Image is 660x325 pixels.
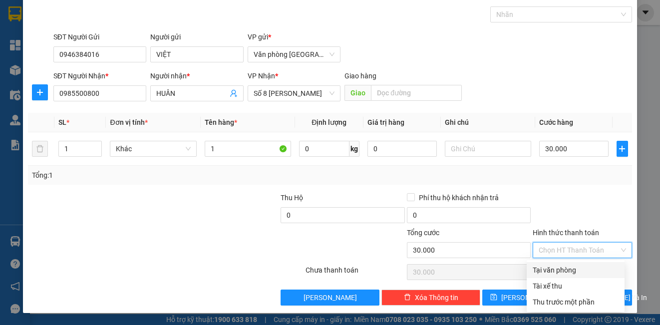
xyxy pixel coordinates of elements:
[558,290,632,306] button: printer[PERSON_NAME] và In
[116,141,190,156] span: Khác
[533,229,599,237] label: Hình thức thanh toán
[53,70,146,81] div: SĐT Người Nhận
[445,141,531,157] input: Ghi Chú
[344,72,376,80] span: Giao hàng
[312,118,346,126] span: Định lượng
[407,229,439,237] span: Tổng cước
[415,292,458,303] span: Xóa Thông tin
[539,118,573,126] span: Cước hàng
[415,192,503,203] span: Phí thu hộ khách nhận trả
[367,118,404,126] span: Giá trị hàng
[248,31,340,42] div: VP gửi
[32,170,256,181] div: Tổng: 1
[230,89,238,97] span: user-add
[248,72,275,80] span: VP Nhận
[404,294,411,302] span: delete
[110,118,147,126] span: Đơn vị tính
[617,141,628,157] button: plus
[501,292,555,303] span: [PERSON_NAME]
[304,292,357,303] span: [PERSON_NAME]
[205,141,291,157] input: VD: Bàn, Ghế
[367,141,437,157] input: 0
[58,118,66,126] span: SL
[205,118,237,126] span: Tên hàng
[254,86,334,101] span: Số 8 Tôn Thất Thuyết
[490,294,497,302] span: save
[371,85,462,101] input: Dọc đường
[281,290,379,306] button: [PERSON_NAME]
[150,70,243,81] div: Người nhận
[482,290,556,306] button: save[PERSON_NAME]
[381,290,480,306] button: deleteXóa Thông tin
[150,31,243,42] div: Người gửi
[32,141,48,157] button: delete
[281,194,303,202] span: Thu Hộ
[53,31,146,42] div: SĐT Người Gửi
[344,85,371,101] span: Giao
[441,113,535,132] th: Ghi chú
[533,265,619,276] div: Tại văn phòng
[32,84,48,100] button: plus
[305,265,405,282] div: Chưa thanh toán
[254,47,334,62] span: Văn phòng Nam Định
[533,297,619,308] div: Thu trước một phần
[32,88,47,96] span: plus
[533,281,619,292] div: Tài xế thu
[349,141,359,157] span: kg
[617,145,628,153] span: plus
